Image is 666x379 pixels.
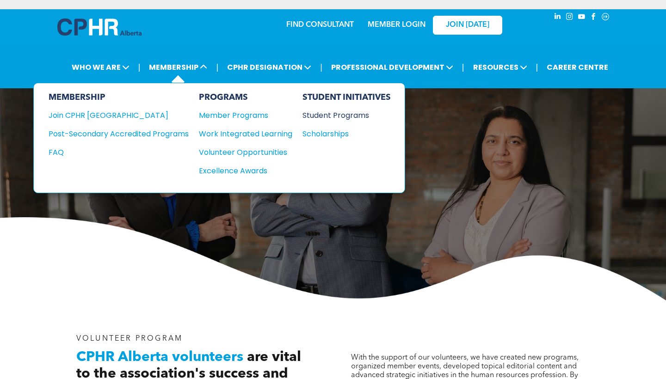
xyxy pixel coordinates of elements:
[576,12,586,24] a: youtube
[49,92,189,103] div: MEMBERSHIP
[57,18,142,36] img: A blue and white logo for cp alberta
[199,110,292,121] a: Member Programs
[76,350,243,364] span: CPHR Alberta volunteers
[302,128,382,140] div: Scholarships
[536,58,538,77] li: |
[600,12,610,24] a: Social network
[199,110,283,121] div: Member Programs
[462,58,464,77] li: |
[49,147,189,158] a: FAQ
[588,12,598,24] a: facebook
[49,110,189,121] a: Join CPHR [GEOGRAPHIC_DATA]
[49,110,175,121] div: Join CPHR [GEOGRAPHIC_DATA]
[146,59,210,76] span: MEMBERSHIP
[69,59,132,76] span: WHO WE ARE
[199,92,292,103] div: PROGRAMS
[302,92,391,103] div: STUDENT INITIATIVES
[49,147,175,158] div: FAQ
[328,59,456,76] span: PROFESSIONAL DEVELOPMENT
[216,58,218,77] li: |
[302,110,391,121] a: Student Programs
[76,335,183,342] span: VOLUNTEER PROGRAM
[564,12,574,24] a: instagram
[286,21,354,29] a: FIND CONSULTANT
[470,59,530,76] span: RESOURCES
[302,110,382,121] div: Student Programs
[320,58,322,77] li: |
[199,165,283,177] div: Excellence Awards
[199,128,283,140] div: Work Integrated Learning
[302,128,391,140] a: Scholarships
[49,128,175,140] div: Post-Secondary Accredited Programs
[199,147,292,158] a: Volunteer Opportunities
[544,59,611,76] a: CAREER CENTRE
[49,128,189,140] a: Post-Secondary Accredited Programs
[224,59,314,76] span: CPHR DESIGNATION
[199,128,292,140] a: Work Integrated Learning
[199,147,283,158] div: Volunteer Opportunities
[199,165,292,177] a: Excellence Awards
[138,58,141,77] li: |
[368,21,425,29] a: MEMBER LOGIN
[552,12,562,24] a: linkedin
[433,16,502,35] a: JOIN [DATE]
[446,21,489,30] span: JOIN [DATE]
